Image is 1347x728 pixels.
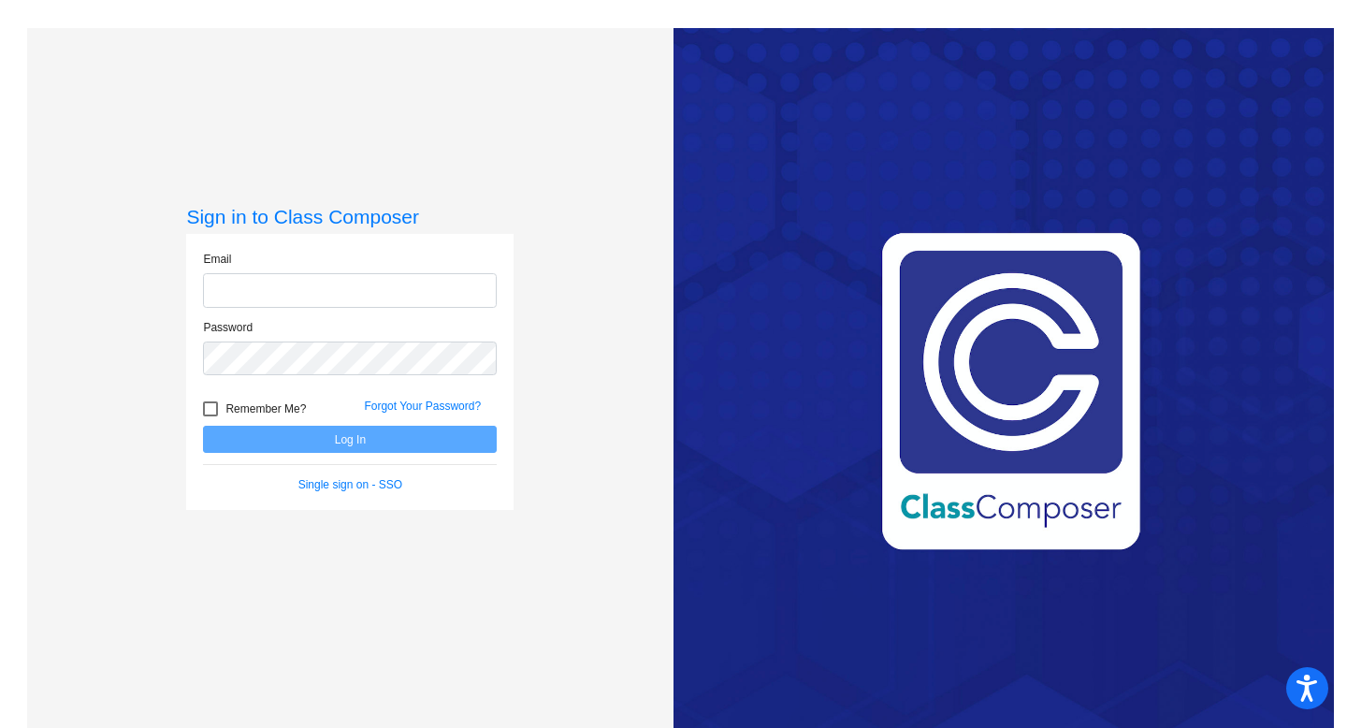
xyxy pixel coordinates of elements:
label: Email [203,251,231,268]
h3: Sign in to Class Composer [186,205,514,228]
a: Forgot Your Password? [364,400,481,413]
label: Password [203,319,253,336]
span: Remember Me? [225,398,306,420]
a: Single sign on - SSO [298,478,402,491]
button: Log In [203,426,497,453]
